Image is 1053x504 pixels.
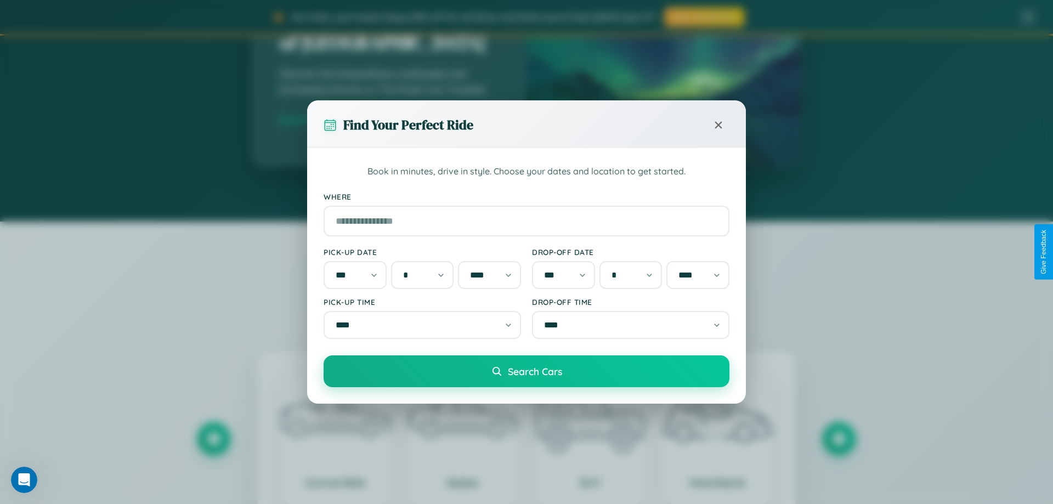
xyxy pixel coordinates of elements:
button: Search Cars [324,355,729,387]
label: Drop-off Date [532,247,729,257]
label: Pick-up Time [324,297,521,307]
span: Search Cars [508,365,562,377]
label: Drop-off Time [532,297,729,307]
label: Pick-up Date [324,247,521,257]
p: Book in minutes, drive in style. Choose your dates and location to get started. [324,165,729,179]
h3: Find Your Perfect Ride [343,116,473,134]
label: Where [324,192,729,201]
